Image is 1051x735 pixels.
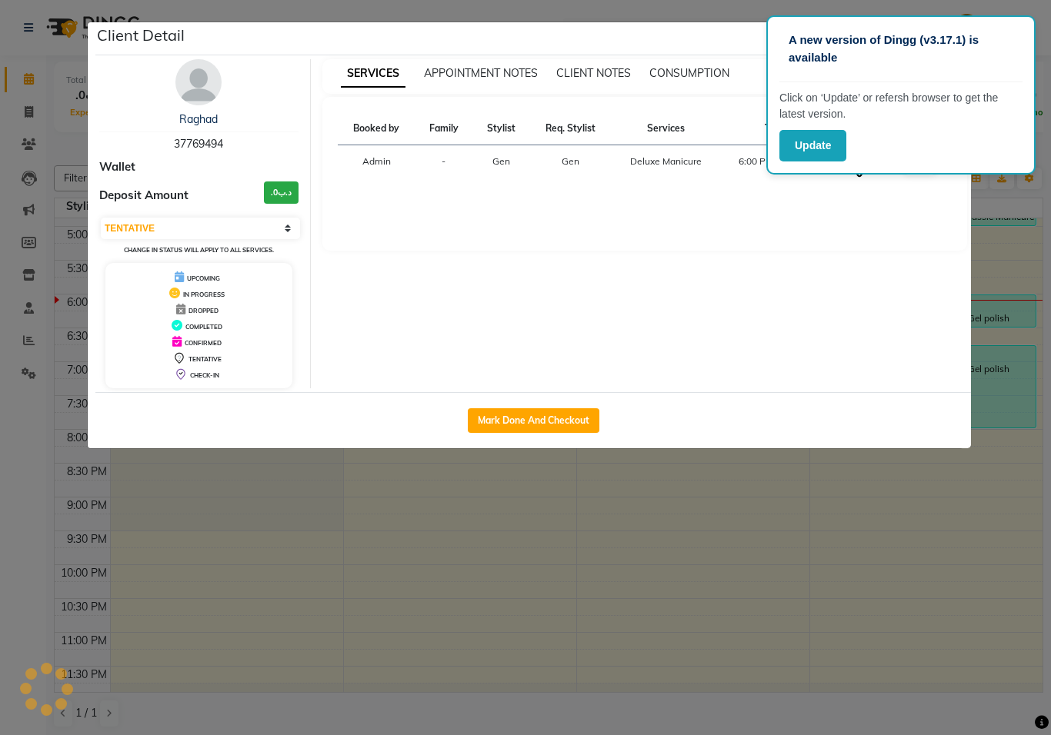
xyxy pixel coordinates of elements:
[189,355,222,363] span: TENTATIVE
[789,32,1013,66] p: A new version of Dingg (v3.17.1) is available
[341,60,405,88] span: SERVICES
[338,145,415,189] td: Admin
[175,59,222,105] img: avatar
[415,145,473,189] td: -
[99,158,135,176] span: Wallet
[190,371,219,379] span: CHECK-IN
[97,24,185,47] h5: Client Detail
[179,112,218,126] a: Raghad
[183,291,225,298] span: IN PROGRESS
[338,112,415,145] th: Booked by
[649,66,729,80] span: CONSUMPTION
[556,66,631,80] span: CLIENT NOTES
[99,187,189,205] span: Deposit Amount
[720,112,830,145] th: Time
[779,90,1023,122] p: Click on ‘Update’ or refersh browser to get the latest version.
[468,408,599,433] button: Mark Done And Checkout
[779,130,846,161] button: Update
[621,155,711,168] div: Deluxe Manicure
[529,112,612,145] th: Req. Stylist
[264,181,299,204] h3: .د.ب0
[424,66,538,80] span: APPOINTMENT NOTES
[124,246,274,254] small: Change in status will apply to all services.
[189,307,219,314] span: DROPPED
[185,323,222,331] span: COMPLETED
[472,112,529,145] th: Stylist
[612,112,720,145] th: Services
[415,112,473,145] th: Family
[720,145,830,189] td: 6:00 PM-6:45 PM
[187,274,220,282] span: UPCOMING
[174,137,223,151] span: 37769494
[185,339,222,347] span: CONFIRMED
[492,155,510,167] span: Gen
[562,155,579,167] span: Gen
